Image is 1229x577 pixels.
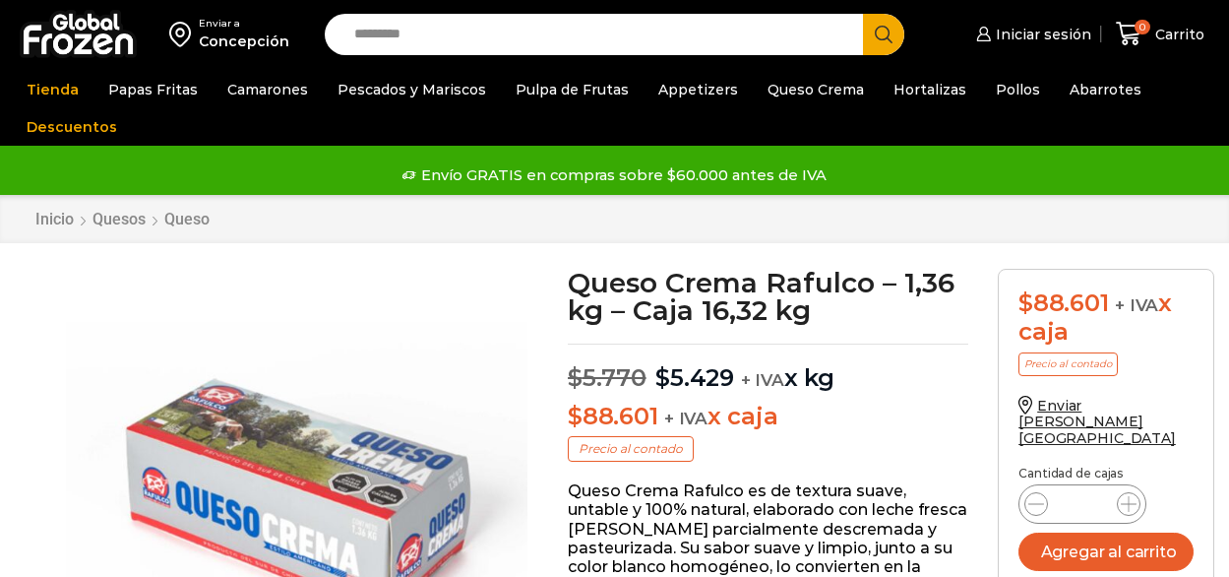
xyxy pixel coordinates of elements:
a: Queso [163,210,211,228]
a: Hortalizas [884,71,976,108]
p: Precio al contado [568,436,694,462]
span: Carrito [1150,25,1204,44]
a: Abarrotes [1060,71,1151,108]
span: Iniciar sesión [991,25,1091,44]
bdi: 5.770 [568,363,646,392]
a: Pollos [986,71,1050,108]
span: $ [1018,288,1033,317]
button: Agregar al carrito [1018,533,1194,571]
img: address-field-icon.svg [169,17,199,50]
bdi: 88.601 [1018,288,1108,317]
a: Descuentos [17,108,127,146]
nav: Breadcrumb [34,210,211,228]
a: Iniciar sesión [971,15,1091,54]
bdi: 5.429 [655,363,734,392]
span: + IVA [741,370,784,390]
a: Tienda [17,71,89,108]
a: Queso Crema [758,71,874,108]
a: Appetizers [648,71,748,108]
span: 0 [1135,20,1150,35]
p: x caja [568,403,968,431]
a: Enviar [PERSON_NAME][GEOGRAPHIC_DATA] [1018,397,1176,448]
p: Precio al contado [1018,353,1118,376]
span: $ [568,363,583,392]
a: Papas Fritas [98,71,208,108]
h1: Queso Crema Rafulco – 1,36 kg – Caja 16,32 kg [568,269,968,324]
a: Pescados y Mariscos [328,71,496,108]
button: Search button [863,14,904,55]
div: Concepción [199,32,289,51]
div: x caja [1018,289,1194,347]
span: + IVA [1115,295,1158,315]
p: Cantidad de cajas [1018,467,1194,481]
a: Quesos [92,210,147,228]
div: Enviar a [199,17,289,31]
p: x kg [568,344,968,393]
a: Pulpa de Frutas [506,71,639,108]
a: Camarones [217,71,318,108]
span: $ [655,363,670,392]
bdi: 88.601 [568,402,657,430]
span: + IVA [664,409,707,428]
a: 0 Carrito [1111,11,1209,57]
span: $ [568,402,583,430]
input: Product quantity [1064,490,1101,518]
a: Inicio [34,210,75,228]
